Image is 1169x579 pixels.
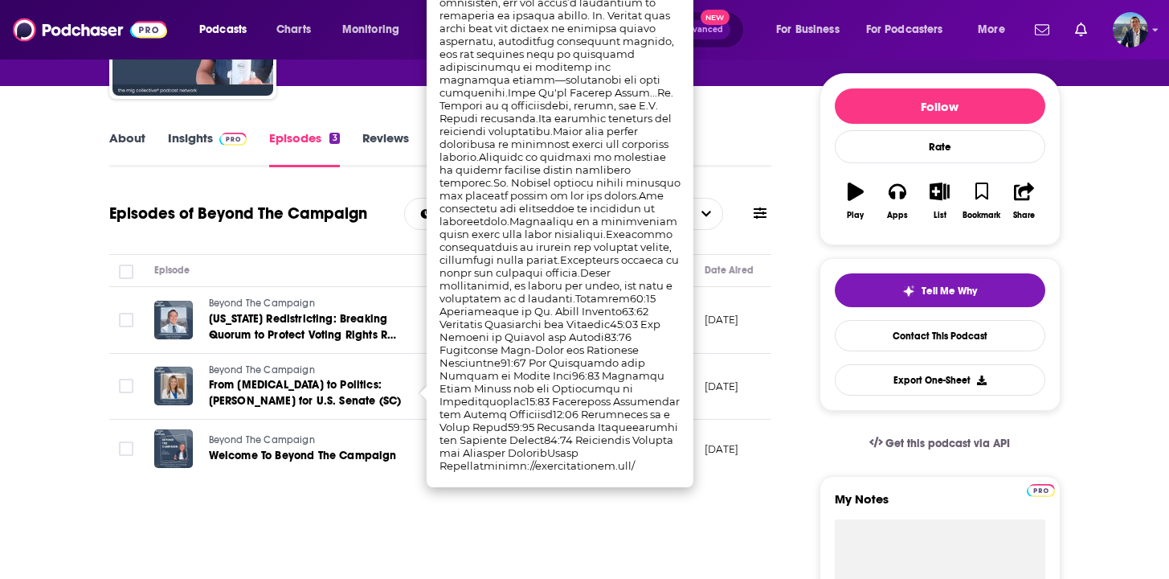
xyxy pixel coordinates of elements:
span: For Podcasters [866,18,943,41]
span: Charts [276,18,311,41]
span: More [978,18,1005,41]
button: open menu [405,208,496,220]
img: Podchaser - Follow, Share and Rate Podcasts [13,14,167,45]
a: From [MEDICAL_DATA] to Politics: [PERSON_NAME] for U.S. Senate (SC) [209,377,402,409]
div: Bookmark [963,211,1000,220]
a: InsightsPodchaser Pro [168,130,247,167]
img: tell me why sparkle [902,285,915,298]
a: About [109,130,145,167]
button: Export One-Sheet [835,364,1045,396]
span: Toggle select row [119,313,133,327]
a: Beyond The Campaign [209,363,402,378]
span: [US_STATE] Redistricting: Breaking Quorum to Protect Voting Rights Rep [PERSON_NAME] [209,312,402,358]
a: Charts [266,17,321,43]
a: Show notifications dropdown [1069,16,1093,43]
button: Show profile menu [1113,12,1148,47]
p: [DATE] [705,313,739,326]
div: Apps [887,211,908,220]
span: Beyond The Campaign [209,298,315,309]
span: Toggle select row [119,441,133,456]
span: Beyond The Campaign [209,364,315,376]
div: List [934,211,946,220]
button: tell me why sparkleTell Me Why [835,273,1045,307]
button: open menu [188,17,268,43]
a: Show notifications dropdown [1028,16,1056,43]
a: Beyond The Campaign [209,433,400,448]
span: Welcome To Beyond The Campaign [209,449,397,462]
span: New [701,10,730,25]
p: [DATE] [705,380,739,393]
a: Beyond The Campaign [209,297,402,311]
div: Rate [835,130,1045,163]
span: For Business [776,18,840,41]
span: Logged in as andrewmamo5 [1113,12,1148,47]
span: Monitoring [342,18,399,41]
button: List [918,172,960,230]
button: Share [1003,172,1044,230]
span: Beyond The Campaign [209,434,315,446]
button: Play [835,172,877,230]
a: Pro website [1027,482,1055,497]
span: Podcasts [199,18,247,41]
button: Apps [877,172,918,230]
div: Episode [154,261,190,280]
h1: Episodes of Beyond The Campaign [109,203,367,224]
a: Contact This Podcast [835,320,1045,351]
button: Follow [835,88,1045,124]
a: Reviews [362,130,409,167]
a: Get this podcast via API [856,424,1024,463]
button: Bookmark [961,172,1003,230]
h2: Choose List sort [404,198,564,230]
button: open menu [967,17,1025,43]
span: Toggle select row [119,379,133,393]
button: open menu [765,17,860,43]
div: 3 [329,133,339,144]
p: [DATE] [705,442,739,456]
img: Podchaser Pro [1027,484,1055,497]
a: Welcome To Beyond The Campaign [209,448,400,464]
img: Podchaser Pro [219,133,247,146]
div: Play [847,211,864,220]
button: open menu [331,17,420,43]
a: Episodes3 [269,130,339,167]
span: Tell Me Why [922,285,977,298]
span: Get this podcast via API [885,437,1010,450]
button: open menu [856,17,967,43]
img: User Profile [1113,12,1148,47]
div: Share [1013,211,1035,220]
a: [US_STATE] Redistricting: Breaking Quorum to Protect Voting Rights Rep [PERSON_NAME] [209,311,402,343]
div: Date Aired [705,261,754,280]
span: From [MEDICAL_DATA] to Politics: [PERSON_NAME] for U.S. Senate (SC) [209,378,402,408]
label: My Notes [835,491,1045,519]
